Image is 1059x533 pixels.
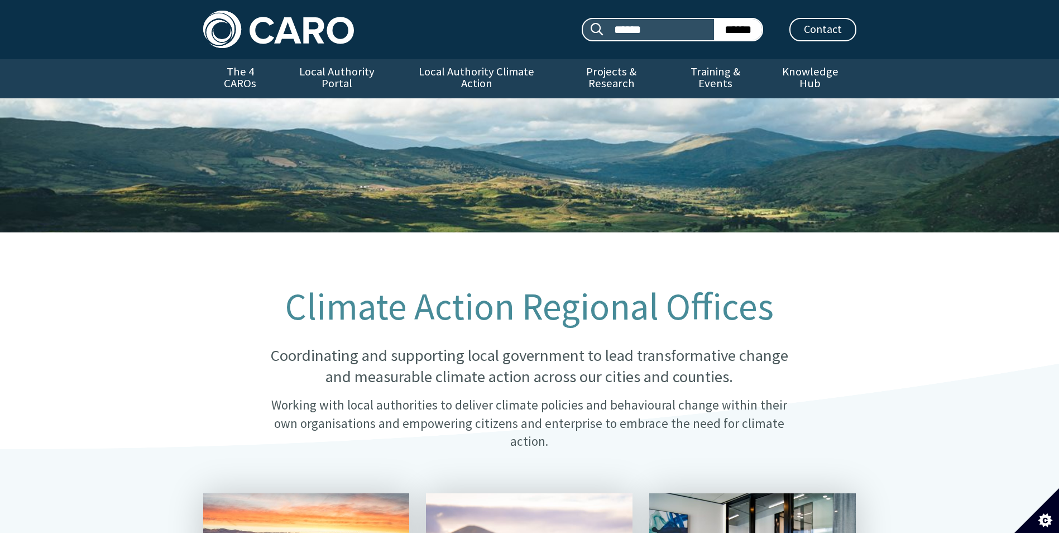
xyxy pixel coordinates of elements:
a: Local Authority Portal [277,59,397,98]
button: Set cookie preferences [1014,488,1059,533]
a: Training & Events [667,59,764,98]
a: Local Authority Climate Action [397,59,556,98]
p: Coordinating and supporting local government to lead transformative change and measurable climate... [258,345,800,387]
a: Knowledge Hub [764,59,856,98]
a: Projects & Research [556,59,667,98]
a: Contact [789,18,856,41]
p: Working with local authorities to deliver climate policies and behavioural change within their ow... [258,396,800,450]
a: The 4 CAROs [203,59,277,98]
img: Caro logo [203,11,354,48]
h1: Climate Action Regional Offices [258,286,800,327]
